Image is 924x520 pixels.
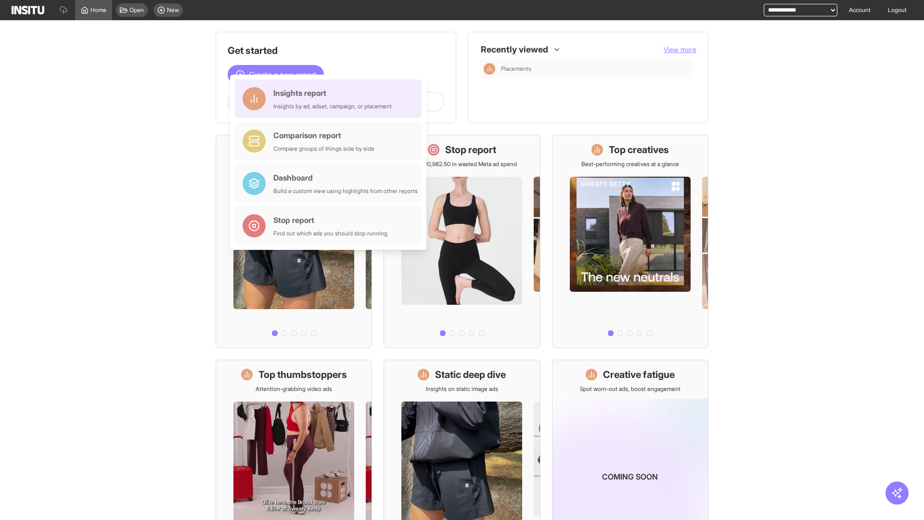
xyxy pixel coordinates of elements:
[273,145,374,153] div: Compare groups of things side by side
[228,44,444,57] h1: Get started
[273,130,374,141] div: Comparison report
[12,6,44,14] img: Logo
[445,143,496,156] h1: Stop report
[167,6,179,14] span: New
[407,160,517,168] p: Save £20,982.50 in wasted Meta ad spend
[484,63,495,75] div: Insights
[435,368,506,381] h1: Static deep dive
[581,160,679,168] p: Best-performing creatives at a glance
[664,45,696,54] button: View more
[258,368,347,381] h1: Top thumbstoppers
[216,135,372,348] a: What's live nowSee all active ads instantly
[552,135,708,348] a: Top creativesBest-performing creatives at a glance
[609,143,669,156] h1: Top creatives
[426,385,498,393] p: Insights on static image ads
[90,6,106,14] span: Home
[228,65,324,84] button: Create a new report
[273,230,387,237] div: Find out which ads you should stop running
[384,135,540,348] a: Stop reportSave £20,982.50 in wasted Meta ad spend
[273,214,387,226] div: Stop report
[129,6,144,14] span: Open
[664,45,696,53] span: View more
[273,172,418,183] div: Dashboard
[273,103,392,110] div: Insights by ad, adset, campaign, or placement
[501,65,531,73] span: Placements
[501,65,689,73] span: Placements
[256,385,332,393] p: Attention-grabbing video ads
[249,69,316,80] span: Create a new report
[273,187,418,195] div: Build a custom view using highlights from other reports
[273,87,392,99] div: Insights report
